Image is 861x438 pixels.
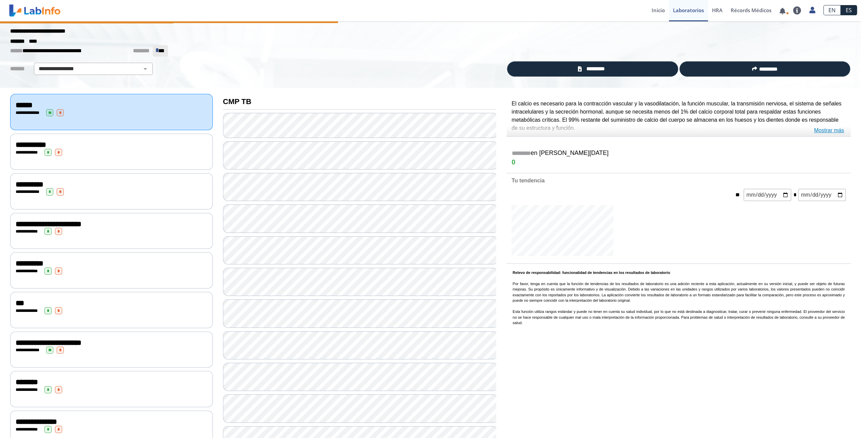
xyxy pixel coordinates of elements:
a: ES [841,5,857,15]
b: Relevo de responsabilidad: funcionalidad de tendencias en los resultados de laboratorio [512,271,670,275]
input: mm/dd/yyyy [798,189,846,201]
b: CMP TB [223,97,251,106]
a: Mostrar más [814,126,844,135]
a: EN [823,5,841,15]
p: El calcio es necesario para la contracción vascular y la vasodilatación, la función muscular, la ... [511,100,846,132]
p: Por favor, tenga en cuenta que la función de tendencias de los resultados de laboratorio es una a... [512,270,845,326]
span: HRA [712,7,723,14]
input: mm/dd/yyyy [744,189,791,201]
h4: 0 [511,158,846,166]
b: Tu tendencia [511,178,544,183]
h5: en [PERSON_NAME][DATE] [511,150,846,157]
